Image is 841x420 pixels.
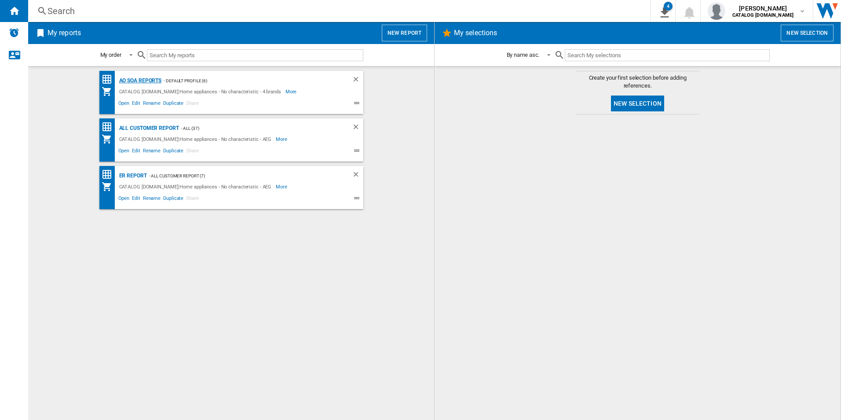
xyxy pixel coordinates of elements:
button: New selection [781,25,834,41]
div: Delete [352,75,363,86]
div: - Default profile (6) [161,75,334,86]
div: CATALOG [DOMAIN_NAME]:Home appliances - No characteristic - AEG [117,134,276,144]
img: alerts-logo.svg [9,27,19,38]
span: Share [185,194,200,205]
div: Price Matrix [102,122,117,133]
span: Rename [142,147,162,157]
span: Open [117,99,131,110]
div: - ALL (37) [179,123,334,134]
div: Search [48,5,627,17]
span: More [285,86,298,97]
div: Price Matrix [102,169,117,180]
span: Share [185,147,200,157]
span: Duplicate [162,194,185,205]
div: CATALOG [DOMAIN_NAME]:Home appliances - No characteristic - 4 brands [117,86,285,97]
div: My Assortment [102,134,117,144]
div: My order [100,52,121,58]
div: Price Matrix [102,74,117,85]
button: New selection [611,96,664,111]
h2: My selections [452,25,499,41]
span: Share [185,99,200,110]
div: Delete [352,123,363,134]
span: Edit [131,194,142,205]
div: My Assortment [102,86,117,97]
span: Duplicate [162,147,185,157]
span: Duplicate [162,99,185,110]
span: More [276,134,289,144]
span: Rename [142,99,162,110]
div: CATALOG [DOMAIN_NAME]:Home appliances - No characteristic - AEG [117,181,276,192]
div: 4 [664,2,673,11]
img: profile.jpg [708,2,725,20]
div: ER Report [117,170,147,181]
span: Create your first selection before adding references. [576,74,699,90]
div: My Assortment [102,181,117,192]
input: Search My reports [147,49,363,61]
span: [PERSON_NAME] [732,4,793,13]
h2: My reports [46,25,83,41]
div: AO SOA Reports [117,75,162,86]
div: By name asc. [507,52,540,58]
div: - All Customer Report (7) [147,170,334,181]
input: Search My selections [565,49,769,61]
span: Open [117,147,131,157]
b: CATALOG [DOMAIN_NAME] [732,12,793,18]
span: Rename [142,194,162,205]
span: Edit [131,147,142,157]
button: New report [382,25,427,41]
div: Delete [352,170,363,181]
span: Open [117,194,131,205]
span: Edit [131,99,142,110]
span: More [276,181,289,192]
div: All Customer Report [117,123,179,134]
